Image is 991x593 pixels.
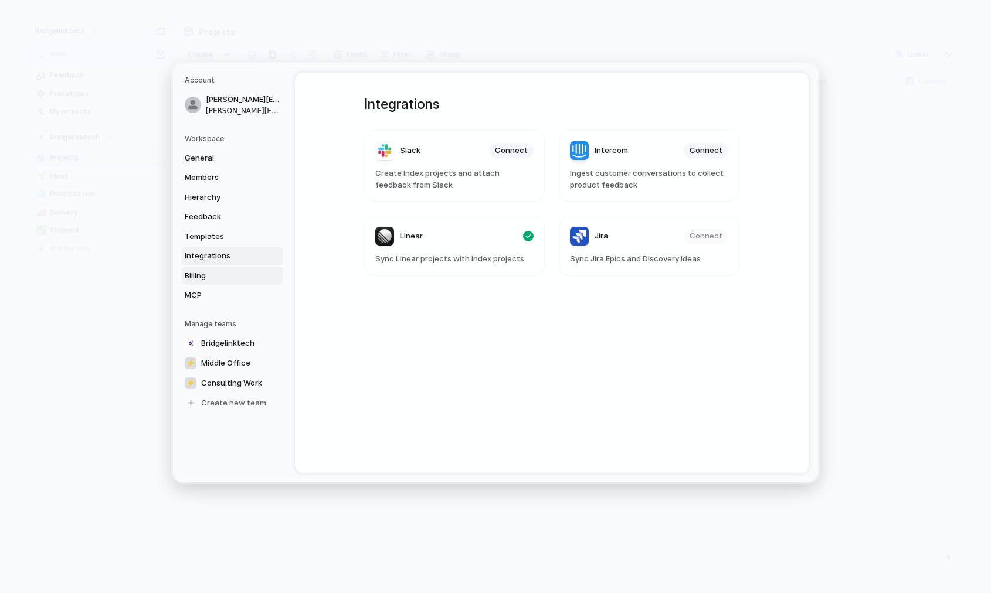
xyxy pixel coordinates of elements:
a: MCP [181,286,283,305]
a: ⚡Middle Office [181,354,283,373]
h5: Account [185,75,283,86]
a: Billing [181,267,283,285]
span: Bridgelinktech [201,338,254,349]
span: Sync Jira Epics and Discovery Ideas [570,253,728,265]
span: Jira [595,230,608,242]
a: Integrations [181,247,283,265]
button: Connect [489,143,534,158]
span: General [185,152,260,164]
a: Create new team [181,394,283,413]
a: Bridgelinktech [181,334,283,353]
h5: Manage teams [185,319,283,329]
a: [PERSON_NAME][EMAIL_ADDRESS][DOMAIN_NAME][PERSON_NAME][EMAIL_ADDRESS][DOMAIN_NAME] [181,90,283,120]
a: Hierarchy [181,188,283,207]
span: Connect [690,145,722,156]
span: Middle Office [201,357,250,369]
span: Create Index projects and attach feedback from Slack [375,168,534,190]
span: Connect [495,145,528,156]
a: Feedback [181,207,283,226]
span: Templates [185,231,260,243]
span: Ingest customer conversations to collect product feedback [570,168,728,190]
div: ⚡ [185,357,196,369]
h5: Workspace [185,134,283,144]
a: Templates [181,227,283,246]
div: ⚡ [185,377,196,389]
span: Feedback [185,211,260,223]
span: Billing [185,270,260,282]
h1: Integrations [364,94,739,115]
span: Integrations [185,250,260,262]
span: Members [185,172,260,183]
span: Consulting Work [201,377,262,389]
span: MCP [185,289,260,301]
button: Connect [684,143,728,158]
span: Linear [400,230,423,242]
span: Slack [400,145,420,156]
span: [PERSON_NAME][EMAIL_ADDRESS][DOMAIN_NAME] [206,94,281,105]
a: ⚡Consulting Work [181,374,283,393]
a: General [181,149,283,168]
span: Sync Linear projects with Index projects [375,253,534,265]
span: [PERSON_NAME][EMAIL_ADDRESS][DOMAIN_NAME] [206,105,281,116]
a: Members [181,168,283,187]
span: Create new team [201,397,266,409]
span: Intercom [595,145,628,156]
span: Hierarchy [185,192,260,203]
